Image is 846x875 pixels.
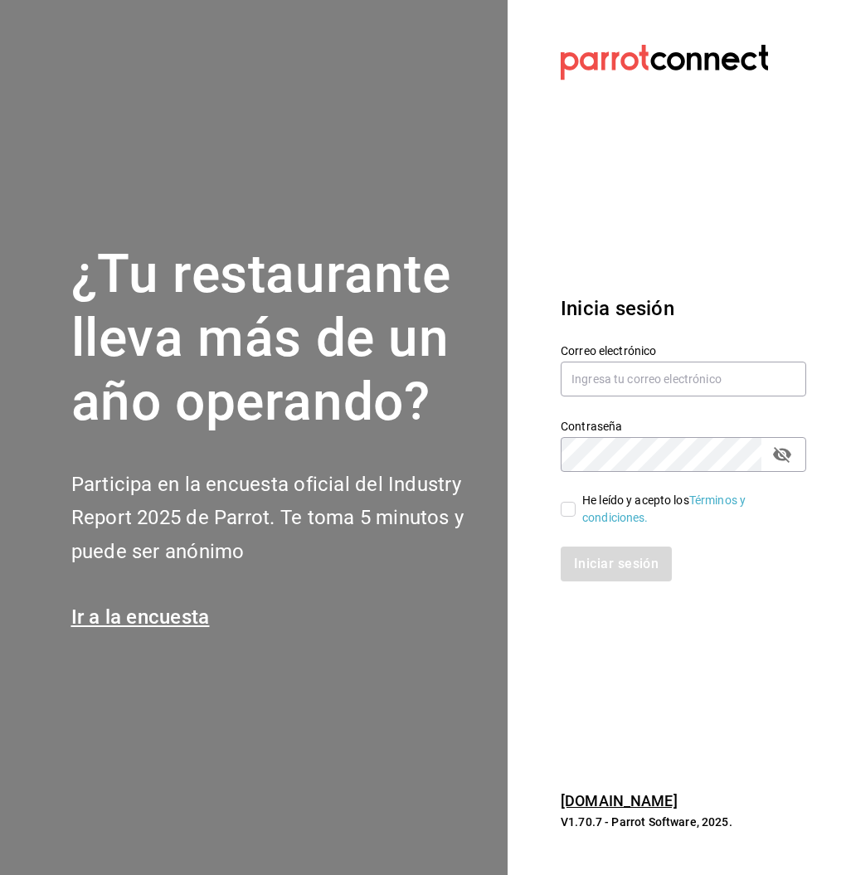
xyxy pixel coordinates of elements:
h3: Inicia sesión [561,294,806,323]
h2: Participa en la encuesta oficial del Industry Report 2025 de Parrot. Te toma 5 minutos y puede se... [71,468,488,569]
a: [DOMAIN_NAME] [561,792,678,809]
p: V1.70.7 - Parrot Software, 2025. [561,814,806,830]
button: passwordField [768,440,796,469]
input: Ingresa tu correo electrónico [561,362,806,396]
label: Correo electrónico [561,345,806,357]
div: He leído y acepto los [582,492,793,527]
a: Ir a la encuesta [71,605,210,629]
label: Contraseña [561,420,806,432]
h1: ¿Tu restaurante lleva más de un año operando? [71,243,488,434]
